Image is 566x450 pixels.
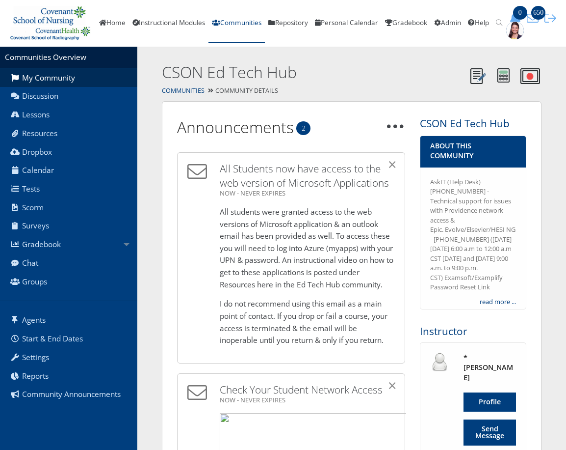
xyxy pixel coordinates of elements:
span: 2 [296,121,310,135]
h3: CSON Ed Tech Hub [420,116,526,131]
a: 650 [524,12,541,23]
a: Personal Calendar [311,4,382,43]
span: NOW - NEVER EXPIRES [220,189,285,197]
a: Help [464,4,492,43]
img: user_64.png [430,353,449,371]
h2: CSON Ed Tech Hub [162,61,465,84]
span: 0 [513,6,527,20]
div: AskIT (Help Desk) [PHONE_NUMBER] - Technical support for issues with Providence network access & ... [430,177,516,292]
a: Communities Overview [5,52,86,62]
span: × [388,154,397,174]
h4: *[PERSON_NAME] [463,353,516,382]
span: 650 [531,6,545,20]
a: 0 [506,12,524,23]
a: NOW - NEVER EXPIRES [220,190,285,197]
a: Send Message [463,420,516,446]
img: Calculator [497,68,510,83]
a: Announcements [177,116,294,138]
img: Record Video Note [520,68,540,84]
a: Communities [208,4,265,43]
p: I do not recommend using this email as a main point of contact. If you drop or fail a course, you... [220,298,395,346]
a: Home [96,4,129,43]
a: Instructional Modules [129,4,208,43]
div: Community Details [137,84,566,98]
img: 1943_125_125.jpg [506,22,524,39]
a: Admin [431,4,464,43]
button: Close alert [378,157,397,172]
span: × [388,375,397,395]
button: 0 [506,12,524,24]
p: All students were granted access to the web versions of Microsoft application & an outlook email ... [220,206,395,291]
span: NOW - NEVER EXPIRES [220,395,285,404]
a: Communities [162,86,205,95]
a: read more ... [480,297,516,307]
h3: Check Your Student Network Access [220,383,406,397]
a: Gradebook [382,4,431,43]
h3: Instructor [420,324,526,338]
img: Notes [470,68,486,84]
a: Repository [265,4,311,43]
button: Close alert [378,378,397,393]
h4: About This Community [430,141,516,161]
a: Profile [463,393,516,412]
a: NOW - NEVER EXPIRES [220,397,285,403]
button: 650 [524,12,541,24]
h3: All Students now have access to the web version of Microsoft Applications [220,162,395,190]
